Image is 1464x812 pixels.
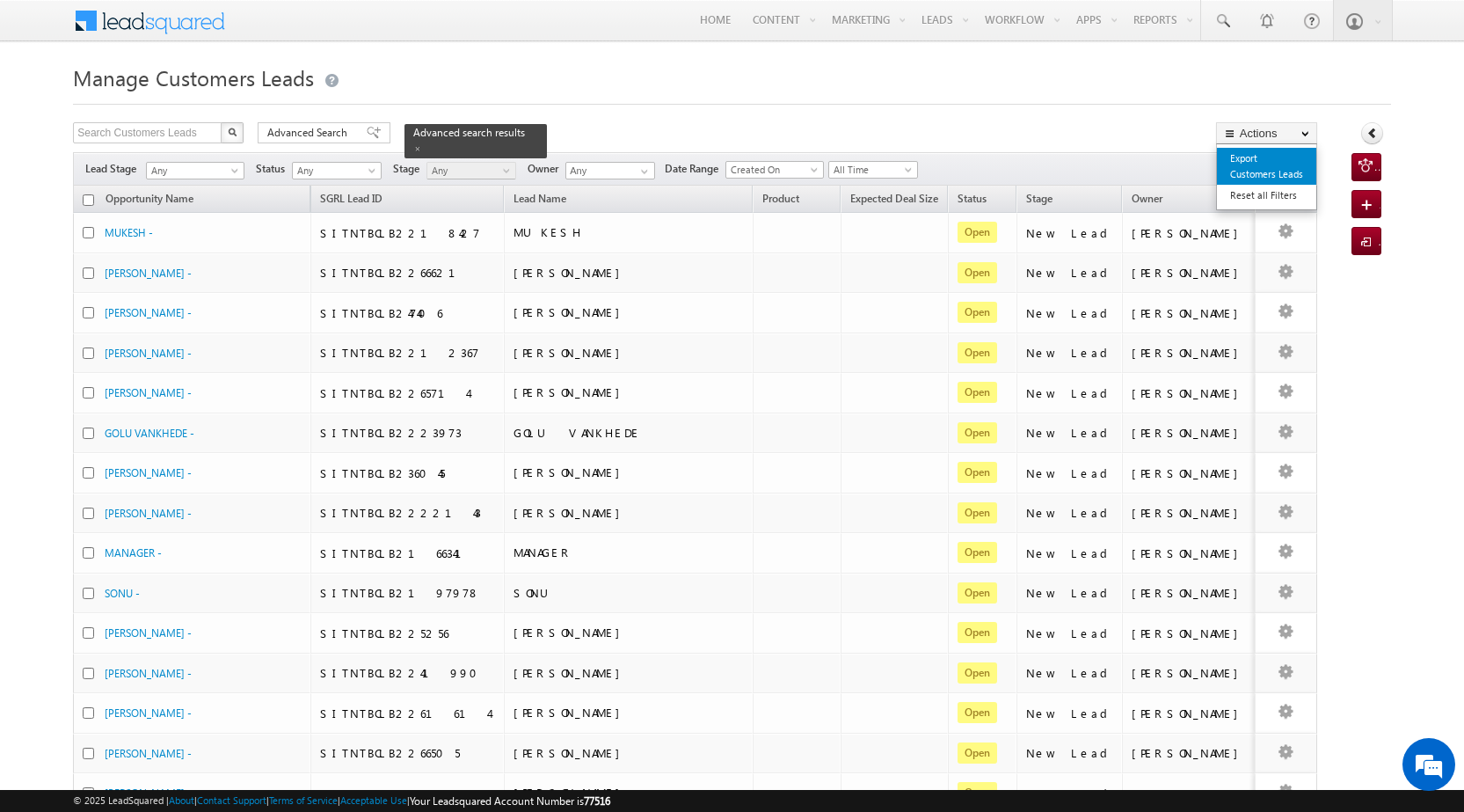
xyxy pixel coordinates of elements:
[958,222,997,243] span: Open
[850,192,938,205] span: Expected Deal Size
[320,305,496,321] div: SITNTBCLB247406
[320,425,496,441] div: SITNTBCLB2223973
[528,161,565,177] span: Owner
[146,162,244,179] a: Any
[513,745,629,760] span: [PERSON_NAME]
[320,585,496,601] div: SITNTBCLB2197978
[105,786,192,800] a: [PERSON_NAME] -
[320,265,496,281] div: SITNTBCLB2266621
[320,706,496,721] div: SITNTBCLB2261614
[829,162,913,178] span: All Time
[1026,706,1114,721] div: New Lead
[413,126,525,139] span: Advanced search results
[1026,465,1114,481] div: New Lead
[320,192,382,205] span: SGRL Lead ID
[105,386,192,399] a: [PERSON_NAME] -
[91,92,295,115] div: Chat with us now
[197,794,266,806] a: Contact Support
[958,342,997,363] span: Open
[958,782,997,803] span: Open
[1132,265,1247,281] div: [PERSON_NAME]
[958,702,997,723] span: Open
[256,161,292,177] span: Status
[513,345,629,360] span: [PERSON_NAME]
[513,785,629,800] span: [PERSON_NAME]
[105,667,192,680] a: [PERSON_NAME] -
[1132,345,1247,361] div: [PERSON_NAME]
[513,265,629,280] span: [PERSON_NAME]
[1026,625,1114,641] div: New Lead
[1132,545,1247,561] div: [PERSON_NAME]
[320,545,496,561] div: SITNTBCLB2166341
[726,162,818,178] span: Created On
[105,706,192,720] a: [PERSON_NAME] -
[1026,425,1114,441] div: New Lead
[267,125,353,141] span: Advanced Search
[1132,505,1247,521] div: [PERSON_NAME]
[239,542,319,566] em: Start Chat
[393,161,426,177] span: Stage
[320,465,496,481] div: SITNTBCLB236045
[958,542,997,563] span: Open
[958,662,997,684] span: Open
[513,465,629,479] span: [PERSON_NAME]
[513,585,557,600] span: SONU
[105,747,192,760] a: [PERSON_NAME] -
[1026,505,1114,521] div: New Lead
[505,189,575,212] span: Lead Name
[426,162,516,179] a: Any
[1132,465,1247,481] div: [PERSON_NAME]
[293,163,376,179] span: Any
[320,625,496,641] div: SITNTBCLB225256
[513,545,573,560] span: MANAGER
[105,306,192,319] a: [PERSON_NAME] -
[513,384,629,399] span: [PERSON_NAME]
[1132,745,1247,761] div: [PERSON_NAME]
[1026,786,1114,801] div: New Lead
[958,622,997,643] span: Open
[105,466,192,479] a: [PERSON_NAME] -
[828,161,918,179] a: All Time
[97,189,202,212] a: Opportunity Name
[73,63,314,91] span: Manage Customers Leads
[1026,265,1114,281] div: New Lead
[85,161,143,177] span: Lead Stage
[958,462,997,483] span: Open
[958,502,997,523] span: Open
[1216,122,1317,144] button: Actions
[665,161,725,177] span: Date Range
[1026,192,1052,205] span: Stage
[1026,585,1114,601] div: New Lead
[288,9,331,51] div: Minimize live chat window
[1026,225,1114,241] div: New Lead
[410,794,610,808] span: Your Leadsquared Account Number is
[958,743,997,764] span: Open
[320,345,496,361] div: SITNTBCLB2212367
[1132,225,1247,241] div: [PERSON_NAME]
[311,189,391,212] a: SGRL Lead ID
[565,162,655,179] input: Type to Search
[1026,385,1114,401] div: New Lead
[320,505,496,521] div: SITNTBCLB2222143
[958,262,997,283] span: Open
[320,665,496,681] div: SITNTBCLB2241990
[105,226,153,239] a: MUKESH -
[320,745,496,761] div: SITNTBCLB2266505
[427,163,511,179] span: Any
[320,786,496,801] div: SITNTBCLB2233196
[320,385,496,401] div: SITNTBCLB2265714
[513,304,629,319] span: [PERSON_NAME]
[631,163,653,180] a: Show All Items
[762,192,799,205] span: Product
[105,267,192,280] a: [PERSON_NAME] -
[105,626,192,640] a: [PERSON_NAME] -
[1017,189,1061,212] a: Stage
[513,705,629,720] span: [PERSON_NAME]
[513,425,641,440] span: GOLU VANKHEDE
[1132,585,1247,601] div: [PERSON_NAME]
[105,427,194,440] a: GOLU VANKHEDE -
[105,546,162,560] a: MANAGER -
[83,194,94,206] input: Check all records
[269,794,338,806] a: Terms of Service
[1132,786,1247,801] div: [PERSON_NAME]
